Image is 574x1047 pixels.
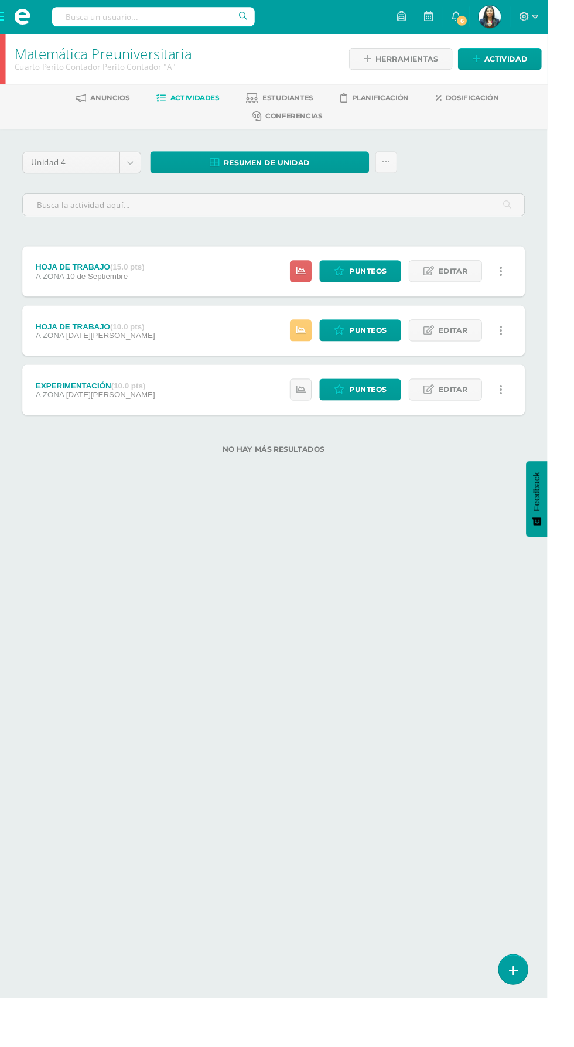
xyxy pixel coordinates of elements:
[366,50,474,73] a: Herramientas
[394,51,459,73] span: Herramientas
[502,6,525,29] img: 8b777112c5e13c44b23954df52cbbee5.png
[69,409,162,418] span: [DATE][PERSON_NAME]
[95,98,136,107] span: Anuncios
[460,398,490,420] span: Editar
[24,159,148,182] a: Unidad 4
[264,112,339,131] a: Conferencias
[279,117,339,126] span: Conferencias
[335,335,421,358] a: Punteos
[552,483,574,563] button: Feedback - Mostrar encuesta
[369,98,429,107] span: Planificación
[366,336,405,357] span: Punteos
[37,409,67,418] span: A ZONA
[79,93,136,112] a: Anuncios
[24,203,550,226] input: Busca la actividad aquí...
[115,337,151,347] strong: (10.0 pts)
[460,274,490,295] span: Editar
[15,48,351,64] h1: Matemática Preuniversitaria
[508,51,553,73] span: Actividad
[164,93,230,112] a: Actividades
[37,347,67,356] span: A ZONA
[54,8,267,28] input: Busca un usuario...
[69,285,134,294] span: 10 de Septiembre
[366,398,405,420] span: Punteos
[235,160,325,182] span: Resumen de unidad
[37,285,67,294] span: A ZONA
[275,98,329,107] span: Estudiantes
[69,347,162,356] span: [DATE][PERSON_NAME]
[467,98,523,107] span: Dosificación
[335,273,421,296] a: Punteos
[117,400,152,409] strong: (10.0 pts)
[478,15,491,28] span: 6
[558,495,568,536] span: Feedback
[115,275,151,285] strong: (15.0 pts)
[33,159,117,182] span: Unidad 4
[357,93,429,112] a: Planificación
[335,397,421,420] a: Punteos
[37,400,163,409] div: EXPERIMENTACIÓN
[15,64,351,76] div: Cuarto Perito Contador Perito Contador 'A'
[258,93,329,112] a: Estudiantes
[15,46,201,66] a: Matemática Preuniversitaria
[457,93,523,112] a: Dosificación
[179,98,230,107] span: Actividades
[480,50,568,73] a: Actividad
[23,467,551,476] label: No hay más resultados
[366,274,405,295] span: Punteos
[158,159,387,182] a: Resumen de unidad
[37,275,152,285] div: HOJA DE TRABAJO
[37,337,163,347] div: HOJA DE TRABAJO
[460,336,490,357] span: Editar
